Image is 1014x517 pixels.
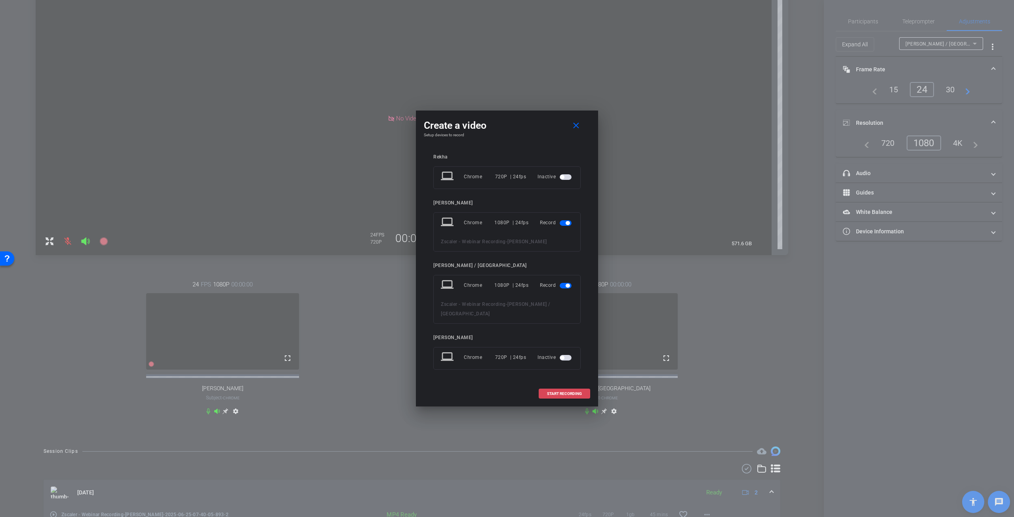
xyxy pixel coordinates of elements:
[537,350,573,364] div: Inactive
[494,216,528,230] div: 1080P | 24fps
[464,278,494,292] div: Chrome
[441,170,455,184] mat-icon: laptop
[424,133,590,137] h4: Setup devices to record
[506,301,508,307] span: -
[494,278,528,292] div: 1080P | 24fps
[433,154,581,160] div: Rekha
[441,301,506,307] span: Zscaler - Webinar Recording
[537,170,573,184] div: Inactive
[506,239,508,244] span: -
[540,216,573,230] div: Record
[464,170,495,184] div: Chrome
[539,389,590,399] button: START RECORDING
[495,350,526,364] div: 720P | 24fps
[495,170,526,184] div: 720P | 24fps
[433,200,581,206] div: [PERSON_NAME]
[433,263,581,269] div: [PERSON_NAME] / [GEOGRAPHIC_DATA]
[571,121,581,131] mat-icon: close
[441,216,455,230] mat-icon: laptop
[464,350,495,364] div: Chrome
[540,278,573,292] div: Record
[547,392,582,396] span: START RECORDING
[441,278,455,292] mat-icon: laptop
[433,335,581,341] div: [PERSON_NAME]
[441,239,506,244] span: Zscaler - Webinar Recording
[464,216,494,230] div: Chrome
[507,239,547,244] span: [PERSON_NAME]
[441,350,455,364] mat-icon: laptop
[424,118,590,133] div: Create a video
